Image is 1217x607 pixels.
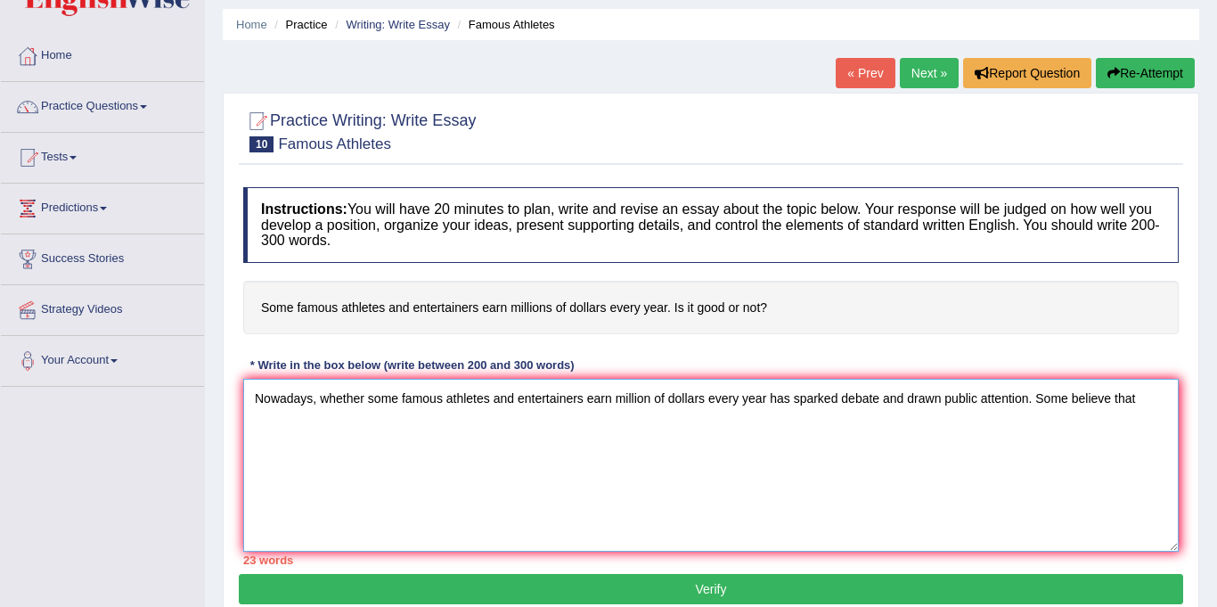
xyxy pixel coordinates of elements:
a: Your Account [1,336,204,381]
h2: Practice Writing: Write Essay [243,108,476,152]
span: 10 [249,136,274,152]
a: Home [236,18,267,31]
a: « Prev [836,58,894,88]
a: Success Stories [1,234,204,279]
a: Predictions [1,184,204,228]
h4: You will have 20 minutes to plan, write and revise an essay about the topic below. Your response ... [243,187,1179,263]
button: Report Question [963,58,1091,88]
h4: Some famous athletes and entertainers earn millions of dollars every year. Is it good or not? [243,281,1179,335]
button: Re-Attempt [1096,58,1195,88]
li: Famous Athletes [453,16,555,33]
b: Instructions: [261,201,347,217]
small: Famous Athletes [278,135,391,152]
li: Practice [270,16,327,33]
a: Tests [1,133,204,177]
div: * Write in the box below (write between 200 and 300 words) [243,357,581,373]
a: Writing: Write Essay [346,18,450,31]
div: 23 words [243,552,1179,569]
button: Verify [239,574,1183,604]
a: Practice Questions [1,82,204,127]
a: Next » [900,58,959,88]
a: Home [1,31,204,76]
a: Strategy Videos [1,285,204,330]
